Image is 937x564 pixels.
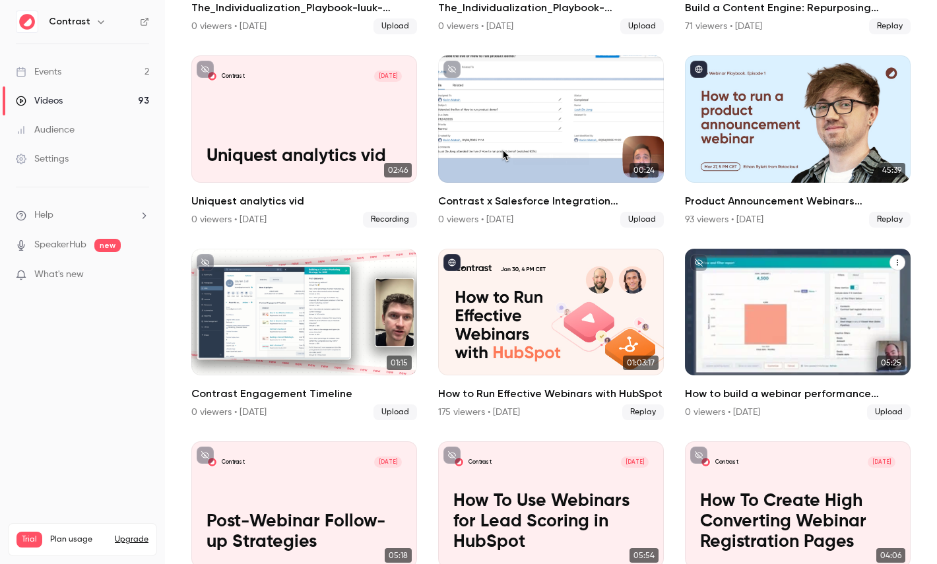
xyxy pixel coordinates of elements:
span: [DATE] [621,456,649,468]
h2: How to build a webinar performance dashboard in HubSpot [685,386,911,402]
a: 45:39Product Announcement Webinars Reinvented93 viewers • [DATE]Replay [685,55,911,227]
span: 45:39 [878,163,905,177]
span: Upload [620,212,664,228]
button: unpublished [690,254,707,271]
span: new [94,239,121,252]
button: unpublished [443,61,461,78]
h2: Product Announcement Webinars Reinvented [685,193,911,209]
li: help-dropdown-opener [16,208,149,222]
span: Replay [622,404,664,420]
div: Settings [16,152,69,166]
li: Product Announcement Webinars Reinvented [685,55,911,227]
span: 01:15 [387,356,412,370]
li: How to build a webinar performance dashboard in HubSpot [685,249,911,420]
span: Replay [869,18,911,34]
h2: How to Run Effective Webinars with HubSpot [438,386,664,402]
span: 05:18 [385,548,412,563]
span: Recording [363,212,417,228]
p: Contrast [468,458,492,466]
span: Upload [867,404,911,420]
p: / ∞ [123,548,148,559]
h2: Contrast x Salesforce Integration Announcement [438,193,664,209]
h6: Contrast [49,15,90,28]
span: [DATE] [374,456,402,468]
div: Audience [16,123,75,137]
span: 838 [123,549,136,557]
a: Uniquest analytics vidContrast[DATE]Uniquest analytics vid02:46Uniquest analytics vid0 viewers • ... [191,55,417,227]
div: 93 viewers • [DATE] [685,213,763,226]
div: 0 viewers • [DATE] [191,20,267,33]
p: How To Use Webinars for Lead Scoring in HubSpot [453,491,649,553]
span: Replay [869,212,911,228]
button: unpublished [197,447,214,464]
span: [DATE] [868,456,895,468]
p: Contrast [222,73,245,80]
span: Upload [373,18,417,34]
li: How to Run Effective Webinars with HubSpot [438,249,664,420]
a: 01:03:17How to Run Effective Webinars with HubSpot175 viewers • [DATE]Replay [438,249,664,420]
button: Upgrade [115,534,148,545]
button: published [443,254,461,271]
span: Trial [16,532,42,548]
span: [DATE] [374,71,402,82]
div: 0 viewers • [DATE] [191,213,267,226]
span: What's new [34,268,84,282]
span: 02:46 [384,163,412,177]
div: Events [16,65,61,78]
p: Contrast [715,458,738,466]
div: 0 viewers • [DATE] [438,20,513,33]
p: How To Create High Converting Webinar Registration Pages [700,491,895,553]
p: How to build a webinar performance dashboard in HubSpot [700,299,895,360]
button: unpublished [197,254,214,271]
div: 0 viewers • [DATE] [685,406,760,419]
li: Contrast Engagement Timeline [191,249,417,420]
p: Contrast [715,265,738,273]
li: Contrast x Salesforce Integration Announcement [438,55,664,227]
a: 05:25How to build a webinar performance dashboard in HubSpot0 viewers • [DATE]Upload [685,249,911,420]
span: 05:25 [877,356,905,370]
button: published [690,61,707,78]
p: Contrast [222,458,245,466]
div: 0 viewers • [DATE] [191,406,267,419]
span: 01:03:17 [623,356,659,370]
button: unpublished [690,447,707,464]
button: unpublished [197,61,214,78]
div: 71 viewers • [DATE] [685,20,762,33]
span: Help [34,208,53,222]
span: 04:06 [876,548,905,563]
span: Plan usage [50,534,107,545]
a: 00:24Contrast x Salesforce Integration Announcement0 viewers • [DATE]Upload [438,55,664,227]
h2: Contrast Engagement Timeline [191,386,417,402]
span: Upload [620,18,664,34]
a: SpeakerHub [34,238,86,252]
span: 05:54 [630,548,659,563]
span: 00:24 [630,163,659,177]
div: Videos [16,94,63,108]
p: Post-Webinar Follow-up Strategies [207,512,402,553]
img: Contrast [16,11,38,32]
div: 175 viewers • [DATE] [438,406,520,419]
div: 0 viewers • [DATE] [438,213,513,226]
span: Upload [373,404,417,420]
li: Uniquest analytics vid [191,55,417,227]
p: Uniquest analytics vid [207,146,402,167]
button: unpublished [443,447,461,464]
p: Videos [16,548,42,559]
a: 01:15Contrast Engagement Timeline0 viewers • [DATE]Upload [191,249,417,420]
h2: Uniquest analytics vid [191,193,417,209]
span: [DATE] [868,264,895,275]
